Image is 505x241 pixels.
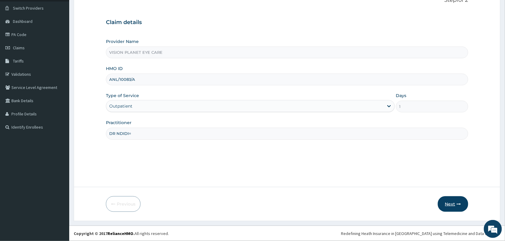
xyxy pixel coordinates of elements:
[106,128,468,139] input: Enter Name
[74,231,135,236] strong: Copyright © 2017 .
[13,19,33,24] span: Dashboard
[106,120,132,126] label: Practitioner
[106,66,123,72] label: HMO ID
[11,30,24,45] img: d_794563401_company_1708531726252_794563401
[106,196,141,212] button: Previous
[107,231,133,236] a: RelianceHMO
[106,74,468,85] input: Enter HMO ID
[13,5,44,11] span: Switch Providers
[69,226,505,241] footer: All rights reserved.
[109,103,132,109] div: Outpatient
[106,38,139,44] label: Provider Name
[438,196,468,212] button: Next
[13,58,24,64] span: Tariffs
[341,230,500,236] div: Redefining Heath Insurance in [GEOGRAPHIC_DATA] using Telemedicine and Data Science!
[31,34,101,41] div: Chat with us now
[3,164,115,185] textarea: Type your message and hit 'Enter'
[106,19,468,26] h3: Claim details
[106,93,139,99] label: Type of Service
[99,3,113,17] div: Minimize live chat window
[35,76,83,136] span: We're online!
[13,45,25,50] span: Claims
[396,93,407,99] label: Days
